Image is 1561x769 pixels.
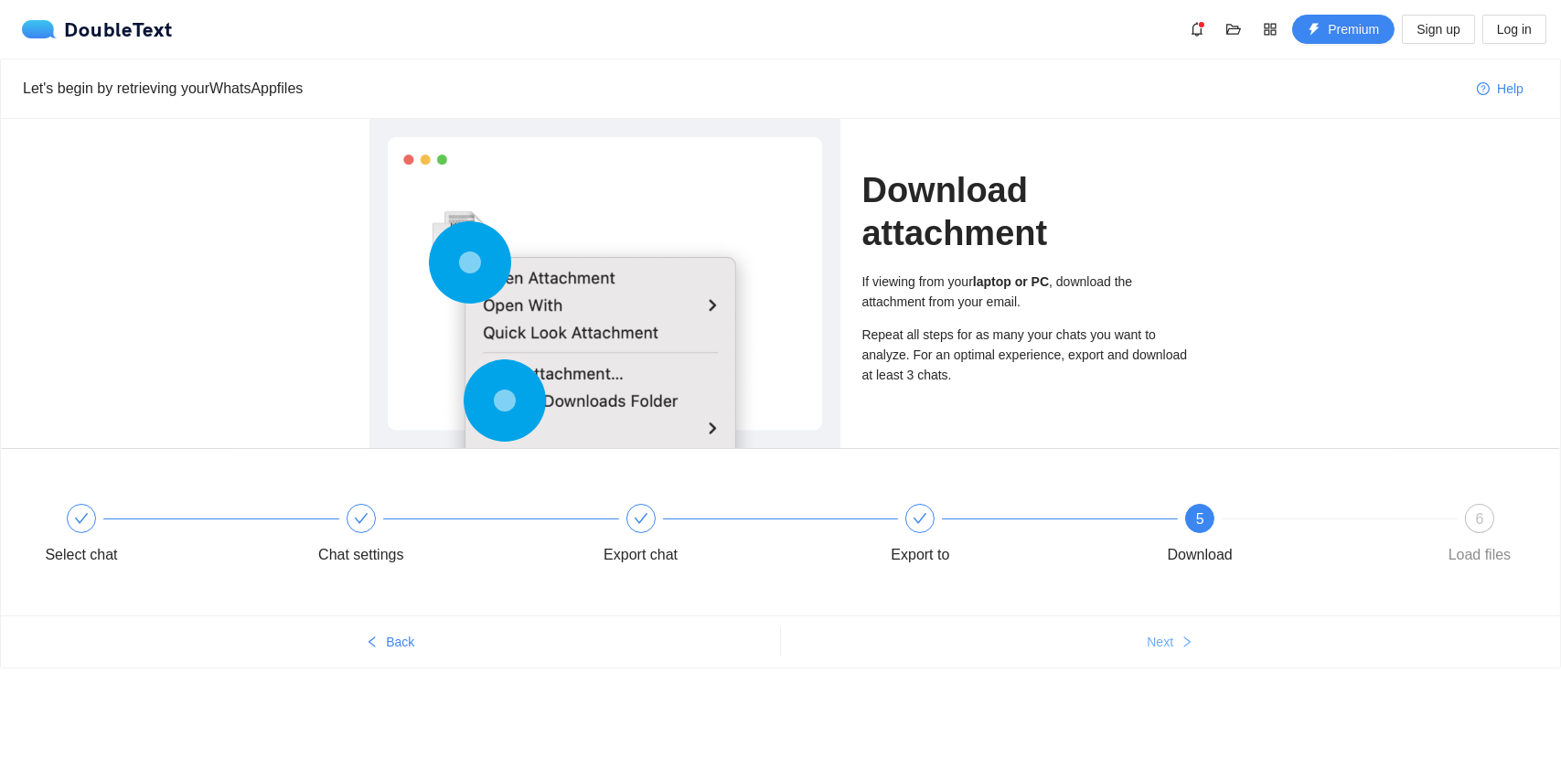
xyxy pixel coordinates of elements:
span: Log in [1497,19,1532,39]
span: check [74,511,89,526]
div: 5Download [1147,504,1427,570]
button: Log in [1482,15,1546,44]
span: bell [1183,22,1211,37]
button: folder-open [1219,15,1248,44]
div: 6Load files [1427,504,1533,570]
div: DoubleText [22,20,173,38]
div: Export chat [604,540,678,570]
span: 6 [1476,511,1484,527]
button: leftBack [1,627,780,657]
button: Sign up [1402,15,1474,44]
button: appstore [1256,15,1285,44]
span: question-circle [1477,82,1490,97]
div: Load files [1449,540,1512,570]
a: logoDoubleText [22,20,173,38]
div: Select chat [45,540,117,570]
button: thunderboltPremium [1292,15,1395,44]
h1: Download attachment [862,169,1192,254]
span: 5 [1196,511,1204,527]
span: Next [1147,632,1173,652]
img: logo [22,20,64,38]
span: check [913,511,927,526]
div: Let's begin by retrieving your WhatsApp files [23,77,1462,100]
span: Help [1497,79,1524,99]
span: left [366,635,379,650]
button: Nextright [781,627,1561,657]
div: Chat settings [308,504,588,570]
span: check [354,511,369,526]
span: check [634,511,648,526]
div: Repeat all steps for as many your chats you want to analyze. For an optimal experience, export an... [862,325,1192,385]
div: Export chat [588,504,868,570]
b: laptop or PC [973,274,1049,289]
button: bell [1182,15,1212,44]
span: folder-open [1220,22,1247,37]
button: question-circleHelp [1462,74,1538,103]
span: appstore [1256,22,1284,37]
span: right [1181,635,1193,650]
span: thunderbolt [1308,23,1320,37]
span: Premium [1328,19,1379,39]
div: Select chat [28,504,308,570]
div: Download [1168,540,1233,570]
span: Sign up [1417,19,1459,39]
div: Export to [867,504,1147,570]
div: Chat settings [318,540,403,570]
div: If viewing from your , download the attachment from your email. [862,272,1192,312]
span: Back [386,632,414,652]
div: Export to [891,540,949,570]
